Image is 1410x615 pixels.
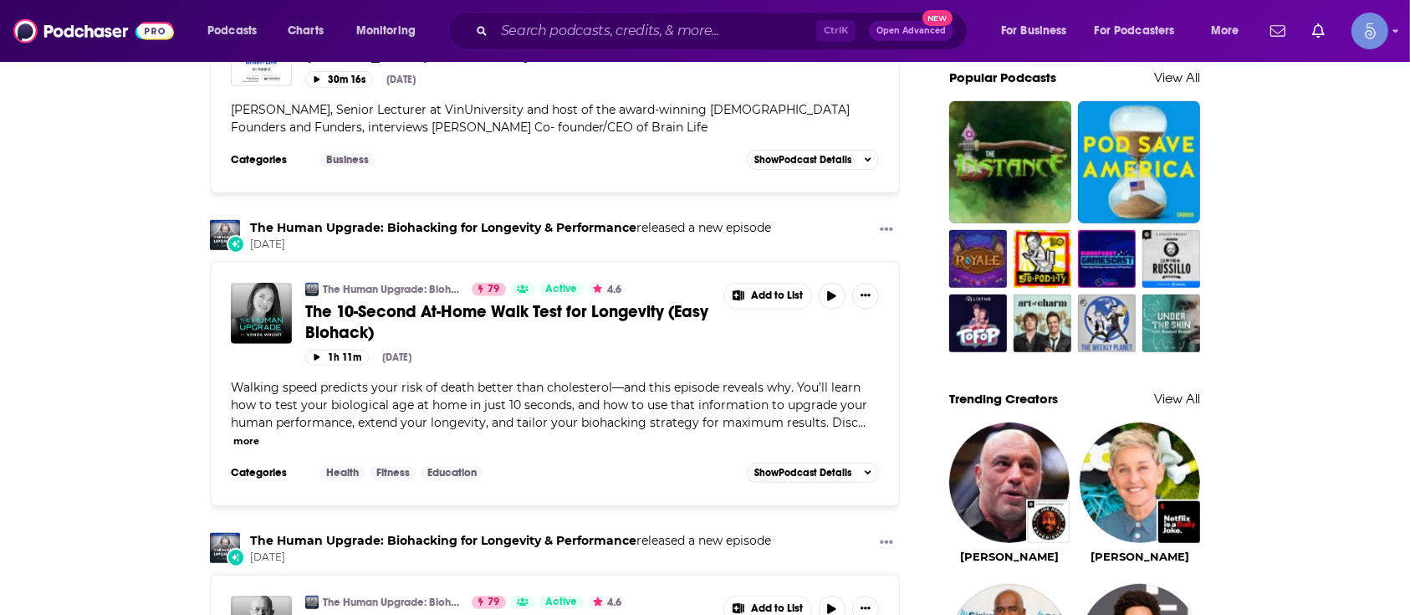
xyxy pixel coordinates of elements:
[922,10,953,26] span: New
[1084,18,1199,44] button: open menu
[305,71,373,87] button: 30m 16s
[539,596,584,609] a: Active
[421,466,483,479] a: Education
[488,281,499,298] span: 79
[949,423,1070,543] a: Joe Rogan
[751,290,803,302] span: Add to List
[1078,295,1136,352] img: The Weekly Planet
[250,533,636,548] a: The Human Upgrade: Biohacking for Longevity & Performance
[1351,13,1388,49] span: Logged in as Spiral5-G1
[545,594,577,611] span: Active
[949,230,1007,288] img: The Adventure Zone
[1142,295,1200,352] img: Under The Skin with Russell Brand
[386,74,416,85] div: [DATE]
[250,220,636,235] a: The Human Upgrade: Biohacking for Longevity & Performance
[231,102,850,135] span: [PERSON_NAME], Senior Lecturer at VinUniversity and host of the award-winning [DEMOGRAPHIC_DATA] ...
[949,391,1058,407] a: Trending Creators
[1142,230,1200,288] img: The Ryen Russillo Podcast
[1351,13,1388,49] img: User Profile
[233,434,259,448] button: more
[305,283,319,296] img: The Human Upgrade: Biohacking for Longevity & Performance
[250,220,771,236] h3: released a new episode
[13,15,174,47] img: Podchaser - Follow, Share and Rate Podcasts
[858,415,866,430] span: ...
[472,596,506,609] a: 79
[288,19,324,43] span: Charts
[370,466,416,479] a: Fitness
[1158,501,1200,543] img: Netflix Is A Daily Joke
[305,596,319,609] img: The Human Upgrade: Biohacking for Longevity & Performance
[250,238,771,252] span: [DATE]
[277,18,334,44] a: Charts
[231,380,867,430] span: Walking speed predicts your risk of death better than cholesterol—and this episode reveals why. Y...
[539,283,584,296] a: Active
[227,235,245,254] div: New Episode
[250,551,771,565] span: [DATE]
[196,18,278,44] button: open menu
[305,350,369,366] button: 1h 11m
[816,20,856,42] span: Ctrl K
[724,284,811,309] button: Show More Button
[305,301,712,343] a: The 10-Second At-Home Walk Test for Longevity (Easy Biohack)
[231,153,306,167] h3: Categories
[545,281,577,298] span: Active
[210,533,240,563] a: The Human Upgrade: Biohacking for Longevity & Performance
[873,533,900,554] button: Show More Button
[1078,230,1136,288] img: Kinda Funny Gamescast: Video Game Podcast
[747,463,879,483] button: ShowPodcast Details
[1305,17,1331,45] a: Show notifications dropdown
[250,533,771,549] h3: released a new episode
[876,27,946,35] span: Open Advanced
[751,602,803,615] span: Add to List
[1199,18,1260,44] button: open menu
[356,19,416,43] span: Monitoring
[1211,19,1239,43] span: More
[345,18,437,44] button: open menu
[488,594,499,611] span: 79
[949,101,1071,223] img: The Instance: Deep Dives for Gamers
[852,283,879,310] button: Show More Button
[873,220,900,241] button: Show More Button
[323,596,461,609] a: The Human Upgrade: Biohacking for Longevity & Performance
[210,220,240,250] img: The Human Upgrade: Biohacking for Longevity & Performance
[1351,13,1388,49] button: Show profile menu
[754,467,851,479] span: Show Podcast Details
[588,283,626,296] button: 4.6
[1154,69,1200,85] a: View All
[1080,423,1200,543] img: Ellen DeGeneres
[231,283,292,344] img: The 10-Second At-Home Walk Test for Longevity (Easy Biohack)
[869,21,953,41] button: Open AdvancedNew
[472,283,506,296] a: 79
[1264,17,1292,45] a: Show notifications dropdown
[207,19,257,43] span: Podcasts
[754,154,851,166] span: Show Podcast Details
[319,466,365,479] a: Health
[949,295,1007,352] img: TOFOP
[1078,101,1200,223] img: Pod Save America
[323,283,461,296] a: The Human Upgrade: Biohacking for Longevity & Performance
[989,18,1088,44] button: open menu
[1014,295,1071,352] img: The Art of Charm
[1091,550,1189,563] a: Ellen DeGeneres
[747,150,879,170] button: ShowPodcast Details
[231,466,306,479] h3: Categories
[1014,230,1071,288] img: Le Batard & Friends - STUpodity
[382,351,411,363] div: [DATE]
[494,18,816,44] input: Search podcasts, credits, & more...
